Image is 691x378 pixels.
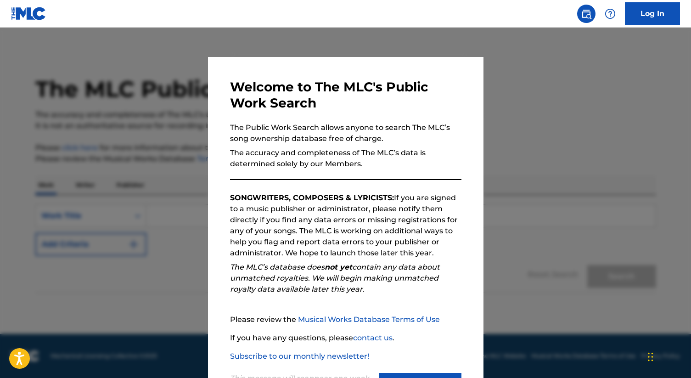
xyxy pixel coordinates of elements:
[230,79,461,111] h3: Welcome to The MLC's Public Work Search
[230,263,440,293] em: The MLC’s database does contain any data about unmatched royalties. We will begin making unmatche...
[645,334,691,378] iframe: Chat Widget
[230,193,394,202] strong: SONGWRITERS, COMPOSERS & LYRICISTS:
[230,352,369,361] a: Subscribe to our monthly newsletter!
[625,2,680,25] a: Log In
[230,192,461,259] p: If you are signed to a music publisher or administrator, please notify them directly if you find ...
[601,5,619,23] div: Help
[230,122,461,144] p: The Public Work Search allows anyone to search The MLC’s song ownership database free of charge.
[230,333,461,344] p: If you have any questions, please .
[581,8,592,19] img: search
[298,315,440,324] a: Musical Works Database Terms of Use
[577,5,595,23] a: Public Search
[325,263,352,271] strong: not yet
[230,147,461,169] p: The accuracy and completeness of The MLC’s data is determined solely by our Members.
[605,8,616,19] img: help
[648,343,653,371] div: Drag
[11,7,46,20] img: MLC Logo
[230,314,461,325] p: Please review the
[353,333,393,342] a: contact us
